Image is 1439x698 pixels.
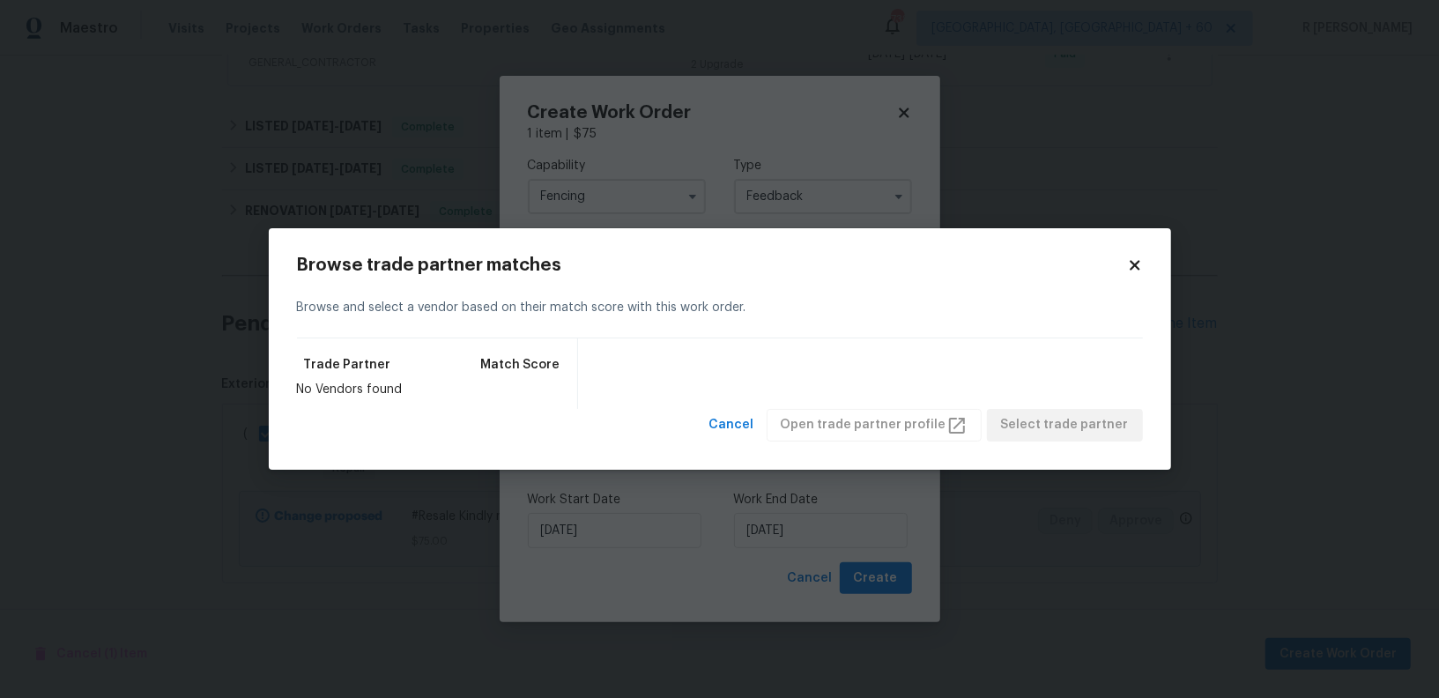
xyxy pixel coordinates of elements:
h2: Browse trade partner matches [297,256,1127,274]
span: Match Score [480,356,560,374]
div: Browse and select a vendor based on their match score with this work order. [297,278,1143,338]
button: Cancel [702,409,761,442]
span: Cancel [709,414,754,436]
div: No Vendors found [297,381,567,398]
span: Trade Partner [304,356,391,374]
